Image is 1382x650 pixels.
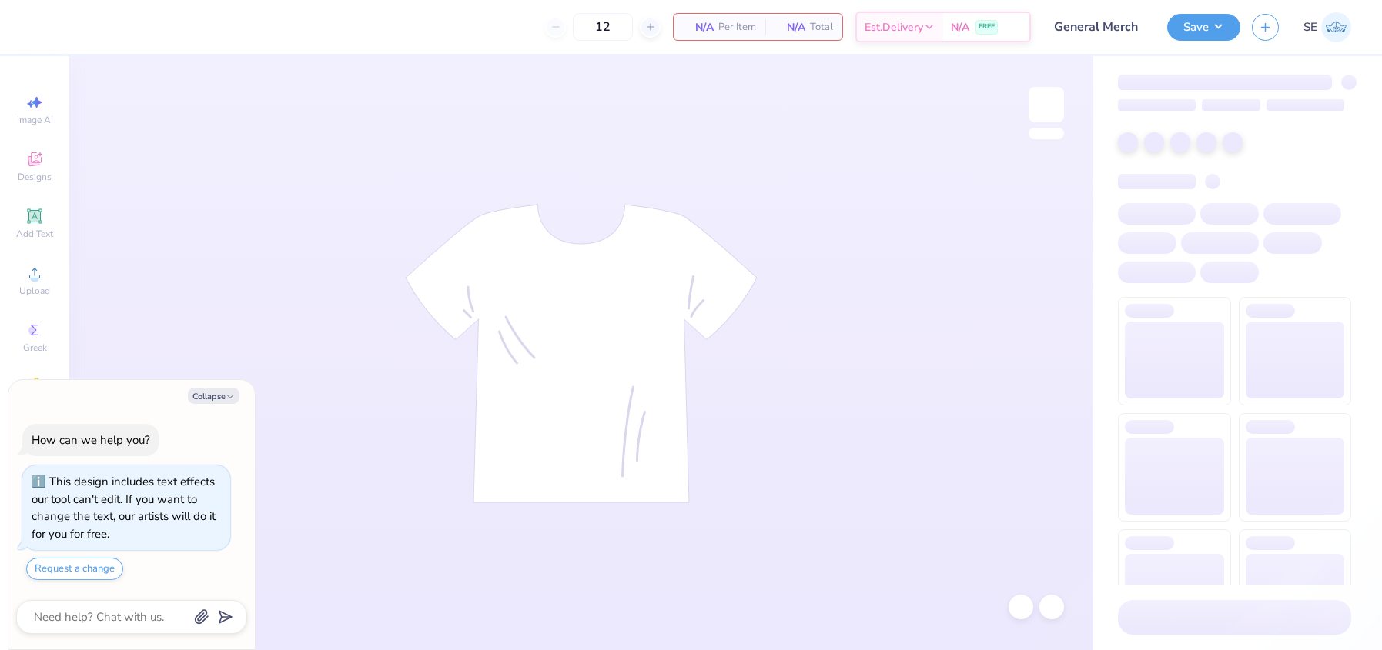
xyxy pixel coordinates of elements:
span: Est. Delivery [865,19,923,35]
span: Total [810,19,833,35]
span: N/A [683,19,714,35]
img: tee-skeleton.svg [405,204,758,503]
span: Greek [23,342,47,354]
span: Designs [18,171,52,183]
span: SE [1303,18,1317,36]
img: Shirley Evaleen B [1321,12,1351,42]
span: Upload [19,285,50,297]
div: This design includes text effects our tool can't edit. If you want to change the text, our artist... [32,474,216,542]
span: FREE [979,22,995,32]
input: – – [573,13,633,41]
input: Untitled Design [1042,12,1156,42]
span: Add Text [16,228,53,240]
span: Per Item [718,19,756,35]
span: N/A [951,19,969,35]
span: N/A [775,19,805,35]
a: SE [1303,12,1351,42]
button: Collapse [188,388,239,404]
div: How can we help you? [32,432,150,448]
span: Image AI [17,114,53,126]
button: Request a change [26,558,123,580]
button: Save [1167,14,1240,41]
